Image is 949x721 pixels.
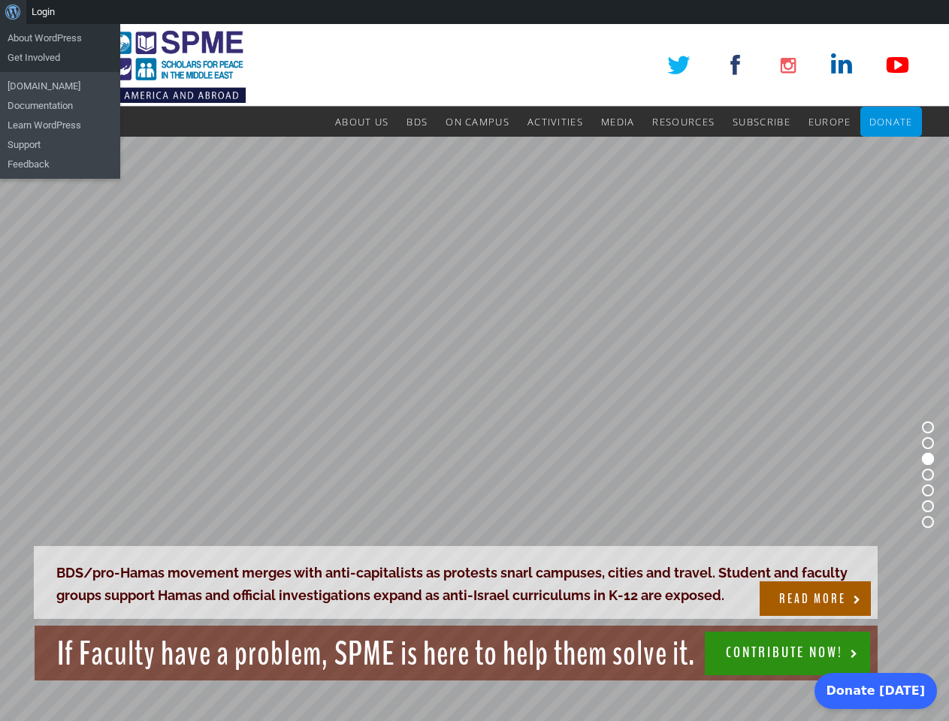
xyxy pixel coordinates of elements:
[446,115,509,128] span: On Campus
[869,107,913,137] a: Donate
[406,107,428,137] a: BDS
[527,107,583,137] a: Activities
[869,115,913,128] span: Donate
[760,581,871,616] a: READ MORE
[733,107,790,137] a: Subscribe
[406,115,428,128] span: BDS
[601,107,635,137] a: Media
[335,107,388,137] a: About Us
[446,107,509,137] a: On Campus
[652,115,715,128] span: Resources
[808,115,851,128] span: Europe
[335,115,388,128] span: About Us
[601,115,635,128] span: Media
[34,546,878,619] rs-layer: BDS/pro-Hamas movement merges with anti-capitalists as protests snarl campuses, cities and travel...
[733,115,790,128] span: Subscribe
[808,107,851,137] a: Europe
[705,632,870,675] a: CONTRIBUTE NOW!
[527,115,583,128] span: Activities
[652,107,715,137] a: Resources
[28,24,246,107] img: SPME
[35,626,878,680] rs-layer: If Faculty have a problem, SPME is here to help them solve it.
